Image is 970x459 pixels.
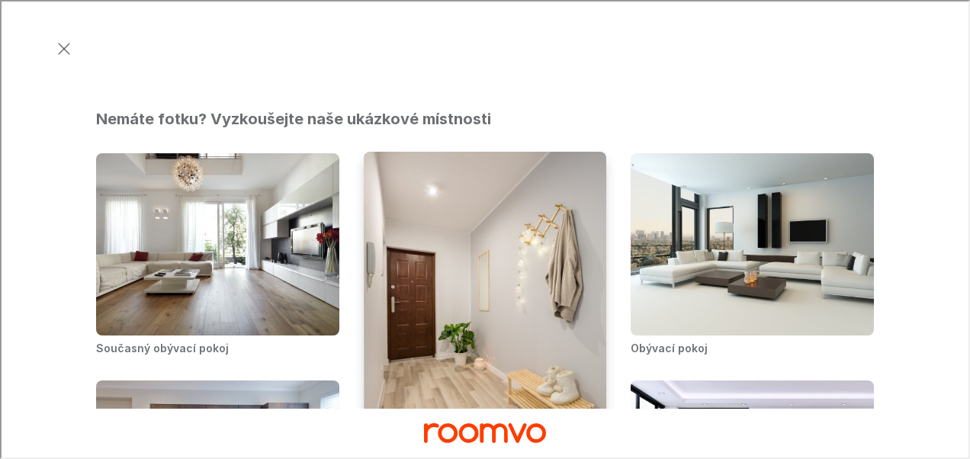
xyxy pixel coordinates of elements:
img: Hallway [362,150,608,458]
h3: Obývací pokoj [629,339,872,355]
img: Obývací pokoj [629,152,875,335]
h3: Současný obývací pokoj [95,339,338,355]
h2: Nemáte fotku? Vyzkoušejte naše ukázkové místnosti [95,108,490,127]
img: Současný obývací pokoj [95,152,340,335]
a: Visit Design Collection homepage [422,416,544,448]
li: Obývací pokoj [629,152,872,354]
li: Současný obývací pokoj [95,152,338,354]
